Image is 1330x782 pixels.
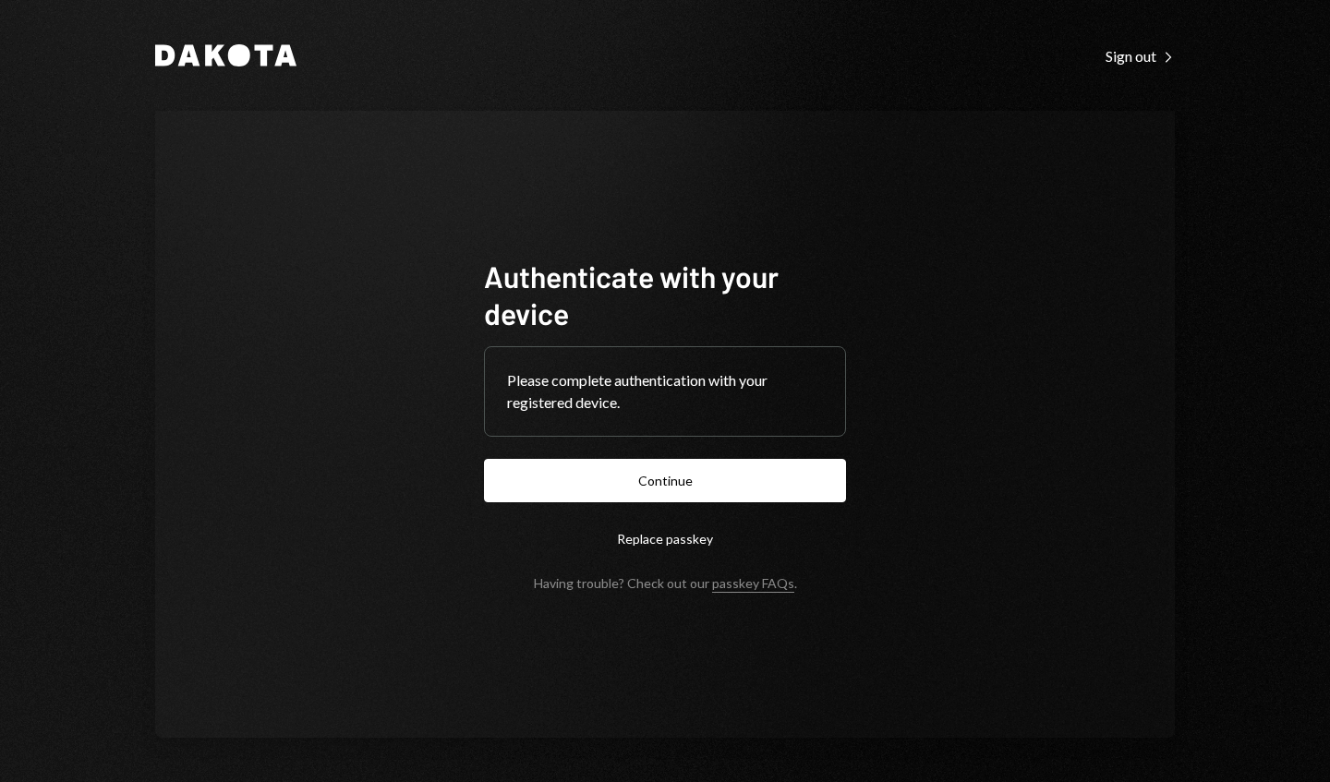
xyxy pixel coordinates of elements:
[484,258,846,331] h1: Authenticate with your device
[1106,45,1175,66] a: Sign out
[484,459,846,502] button: Continue
[1106,47,1175,66] div: Sign out
[534,575,797,591] div: Having trouble? Check out our .
[712,575,794,593] a: passkey FAQs
[484,517,846,560] button: Replace passkey
[507,369,823,414] div: Please complete authentication with your registered device.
